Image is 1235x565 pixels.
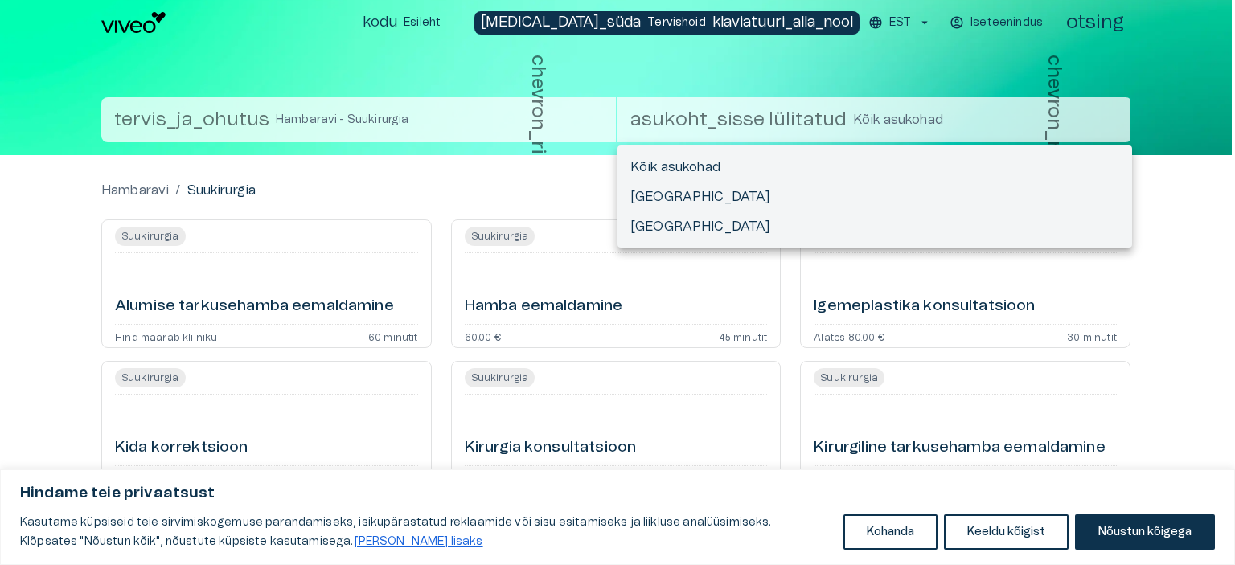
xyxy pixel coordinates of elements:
button: Nõustun kõigega [1075,514,1215,550]
font: Kohanda [867,526,914,538]
font: Kasutame küpsiseid teie sirvimiskogemuse parandamiseks, isikupärastatud reklaamide või sisu esita... [20,517,772,547]
font: Nõustun kõigega [1098,526,1192,538]
font: [GEOGRAPHIC_DATA] [630,190,770,203]
button: Keeldu kõigist [944,514,1069,550]
font: Kõik asukohad [630,161,720,174]
font: [PERSON_NAME] lisaks [355,536,483,547]
a: Loe lisaks [486,535,488,548]
a: Loe lisaks [354,535,484,548]
font: Hindame teie privaatsust [20,486,215,501]
font: [GEOGRAPHIC_DATA] [630,220,770,233]
font: Abi [88,13,106,26]
button: Kohanda [843,514,938,550]
font: Keeldu kõigist [967,526,1045,538]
